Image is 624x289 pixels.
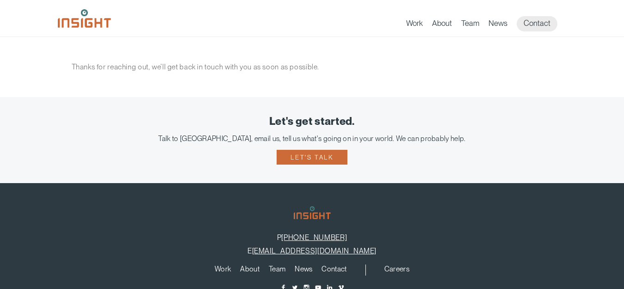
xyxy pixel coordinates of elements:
a: Contact [321,265,346,276]
a: Team [461,18,479,31]
a: [EMAIL_ADDRESS][DOMAIN_NAME] [252,246,377,255]
img: Insight Marketing Design [294,206,331,219]
a: Contact [517,16,557,31]
p: Thanks for reaching out, we’ll get back in touch with you as soon as possible. [72,60,553,74]
nav: primary navigation menu [210,264,366,276]
a: About [240,265,259,276]
a: Work [215,265,231,276]
a: About [432,18,452,31]
a: [PHONE_NUMBER] [281,233,347,242]
a: Careers [384,265,409,276]
p: P [14,233,610,242]
img: Insight Marketing Design [58,9,111,28]
nav: secondary navigation menu [380,264,414,276]
a: Work [406,18,423,31]
a: News [295,265,312,276]
div: Talk to [GEOGRAPHIC_DATA], email us, tell us what's going on in your world. We can probably help. [14,134,610,143]
nav: primary navigation menu [406,16,567,31]
p: E [14,246,610,255]
a: News [488,18,507,31]
div: Let's get started. [14,116,610,128]
a: Team [269,265,285,276]
a: Let's talk [277,150,347,165]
